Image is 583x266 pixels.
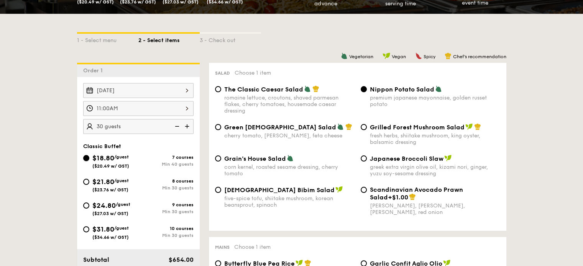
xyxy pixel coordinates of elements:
[224,86,303,93] span: The Classic Caesar Salad
[114,225,129,231] span: /guest
[224,164,355,177] div: corn kernel, roasted sesame dressing, cherry tomato
[235,70,271,76] span: Choose 1 item
[83,119,194,134] input: Number of guests
[83,202,89,209] input: $24.80/guest($27.03 w/ GST)9 coursesMin 30 guests
[92,154,114,162] span: $18.80
[445,52,452,59] img: icon-chef-hat.a58ddaea.svg
[388,194,408,201] span: +$1.00
[370,132,500,145] div: fresh herbs, shiitake mushroom, king oyster, balsamic dressing
[83,226,89,232] input: $31.80/guest($34.66 w/ GST)10 coursesMin 30 guests
[424,54,435,59] span: Spicy
[224,132,355,139] div: cherry tomato, [PERSON_NAME], feta cheese
[114,154,129,160] span: /guest
[409,193,416,200] img: icon-chef-hat.a58ddaea.svg
[370,186,463,201] span: Scandinavian Avocado Prawn Salad
[138,185,194,191] div: Min 30 guests
[83,101,194,116] input: Event time
[312,85,319,92] img: icon-chef-hat.a58ddaea.svg
[341,52,348,59] img: icon-vegetarian.fe4039eb.svg
[215,187,221,193] input: [DEMOGRAPHIC_DATA] Bibim Saladfive-spice tofu, shiitake mushroom, korean beansprout, spinach
[92,235,129,240] span: ($34.66 w/ GST)
[92,178,114,186] span: $21.80
[370,202,500,215] div: [PERSON_NAME], [PERSON_NAME], [PERSON_NAME], red onion
[83,256,109,263] span: Subtotal
[168,256,193,263] span: $654.00
[83,83,194,98] input: Event date
[370,155,443,162] span: Japanese Broccoli Slaw
[234,244,271,250] span: Choose 1 item
[215,155,221,162] input: Grain's House Saladcorn kernel, roasted sesame dressing, cherry tomato
[182,119,194,134] img: icon-add.58712e84.svg
[370,124,465,131] span: Grilled Forest Mushroom Salad
[345,123,352,130] img: icon-chef-hat.a58ddaea.svg
[224,95,355,114] div: romaine lettuce, croutons, shaved parmesan flakes, cherry tomatoes, housemade caesar dressing
[215,70,230,76] span: Salad
[361,86,367,92] input: Nippon Potato Saladpremium japanese mayonnaise, golden russet potato
[337,123,344,130] img: icon-vegetarian.fe4039eb.svg
[138,233,194,238] div: Min 30 guests
[138,155,194,160] div: 7 courses
[383,52,390,59] img: icon-vegan.f8ff3823.svg
[361,155,367,162] input: Japanese Broccoli Slawgreek extra virgin olive oil, kizami nori, ginger, yuzu soy-sesame dressing
[215,245,230,250] span: Mains
[361,187,367,193] input: Scandinavian Avocado Prawn Salad+$1.00[PERSON_NAME], [PERSON_NAME], [PERSON_NAME], red onion
[224,155,286,162] span: Grain's House Salad
[224,195,355,208] div: five-spice tofu, shiitake mushroom, korean beansprout, spinach
[215,86,221,92] input: The Classic Caesar Saladromaine lettuce, croutons, shaved parmesan flakes, cherry tomatoes, house...
[224,186,335,194] span: [DEMOGRAPHIC_DATA] Bibim Salad
[92,225,114,233] span: $31.80
[435,85,442,92] img: icon-vegetarian.fe4039eb.svg
[77,34,138,44] div: 1 - Select menu
[83,179,89,185] input: $21.80/guest($23.76 w/ GST)8 coursesMin 30 guests
[392,54,406,59] span: Vegan
[114,178,129,183] span: /guest
[370,164,500,177] div: greek extra virgin olive oil, kizami nori, ginger, yuzu soy-sesame dressing
[92,163,129,169] span: ($20.49 w/ GST)
[92,201,116,210] span: $24.80
[335,186,343,193] img: icon-vegan.f8ff3823.svg
[224,124,336,131] span: Green [DEMOGRAPHIC_DATA] Salad
[465,123,473,130] img: icon-vegan.f8ff3823.svg
[83,155,89,161] input: $18.80/guest($20.49 w/ GST)7 coursesMin 40 guests
[415,52,422,59] img: icon-spicy.37a8142b.svg
[138,178,194,184] div: 8 courses
[287,155,294,162] img: icon-vegetarian.fe4039eb.svg
[474,123,481,130] img: icon-chef-hat.a58ddaea.svg
[370,86,434,93] span: Nippon Potato Salad
[116,202,130,207] span: /guest
[92,211,128,216] span: ($27.03 w/ GST)
[138,209,194,214] div: Min 30 guests
[453,54,506,59] span: Chef's recommendation
[349,54,373,59] span: Vegetarian
[138,202,194,207] div: 9 courses
[361,124,367,130] input: Grilled Forest Mushroom Saladfresh herbs, shiitake mushroom, king oyster, balsamic dressing
[200,34,261,44] div: 3 - Check out
[171,119,182,134] img: icon-reduce.1d2dbef1.svg
[370,95,500,108] div: premium japanese mayonnaise, golden russet potato
[92,187,128,193] span: ($23.76 w/ GST)
[83,143,121,150] span: Classic Buffet
[83,67,106,74] span: Order 1
[215,124,221,130] input: Green [DEMOGRAPHIC_DATA] Saladcherry tomato, [PERSON_NAME], feta cheese
[138,34,200,44] div: 2 - Select items
[138,226,194,231] div: 10 courses
[444,155,452,162] img: icon-vegan.f8ff3823.svg
[138,162,194,167] div: Min 40 guests
[304,85,311,92] img: icon-vegetarian.fe4039eb.svg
